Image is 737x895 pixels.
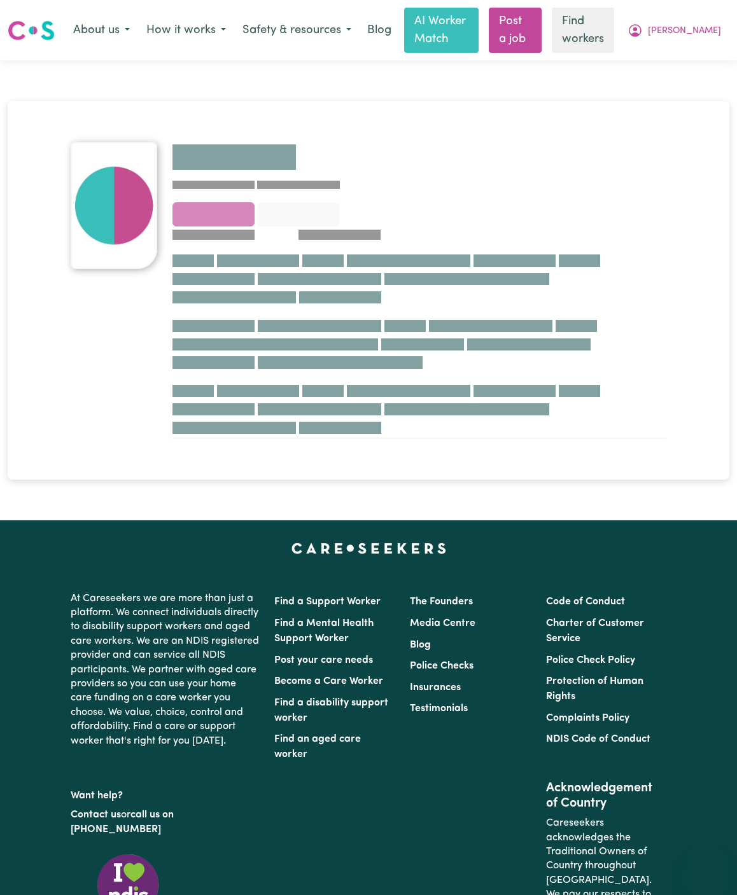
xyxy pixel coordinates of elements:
p: or [71,803,259,842]
a: Post a job [489,8,542,53]
p: At Careseekers we are more than just a platform. We connect individuals directly to disability su... [71,586,259,753]
a: Blog [360,17,399,45]
h2: Acknowledgement of Country [546,781,666,811]
a: Find a Support Worker [274,597,381,607]
a: Find workers [552,8,614,53]
a: NDIS Code of Conduct [546,734,650,744]
a: Find an aged care worker [274,734,361,760]
a: call us on [PHONE_NUMBER] [71,810,174,834]
a: Careseekers home page [291,543,446,553]
a: Complaints Policy [546,713,629,723]
button: Safety & resources [234,17,360,44]
span: [PERSON_NAME] [648,24,721,38]
iframe: Button to launch messaging window [686,844,727,885]
a: Find a Mental Health Support Worker [274,618,374,644]
a: The Founders [410,597,473,607]
p: Want help? [71,784,259,803]
a: Insurances [410,683,461,693]
a: Protection of Human Rights [546,676,643,702]
a: Code of Conduct [546,597,625,607]
button: My Account [619,17,729,44]
a: AI Worker Match [404,8,479,53]
a: Become a Care Worker [274,676,383,686]
a: Careseekers logo [8,16,55,45]
img: Careseekers logo [8,19,55,42]
a: Blog [410,640,431,650]
a: Police Checks [410,661,474,671]
a: Charter of Customer Service [546,618,644,644]
a: Find a disability support worker [274,698,388,723]
button: About us [65,17,138,44]
a: Police Check Policy [546,655,635,665]
a: Post your care needs [274,655,373,665]
button: How it works [138,17,234,44]
a: Media Centre [410,618,475,628]
a: Contact us [71,810,121,820]
a: Testimonials [410,704,468,714]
